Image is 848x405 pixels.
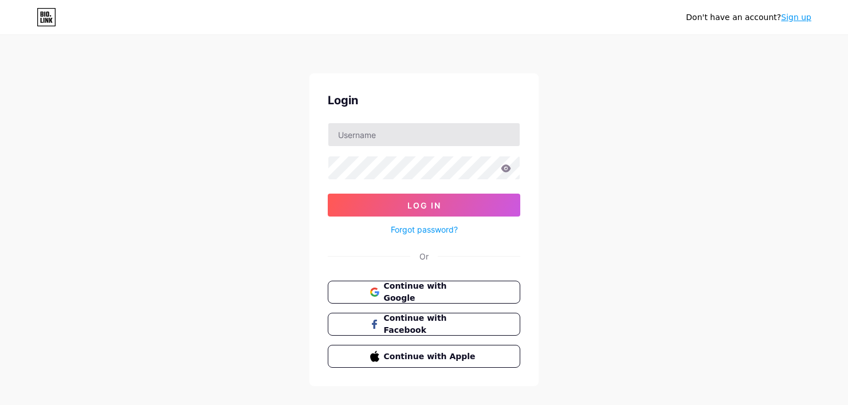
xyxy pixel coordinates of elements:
button: Log In [328,194,520,217]
button: Continue with Apple [328,345,520,368]
span: Continue with Facebook [384,312,478,336]
a: Sign up [781,13,811,22]
div: Or [419,250,429,262]
span: Log In [407,200,441,210]
a: Forgot password? [391,223,458,235]
span: Continue with Google [384,280,478,304]
div: Login [328,92,520,109]
span: Continue with Apple [384,351,478,363]
div: Don't have an account? [686,11,811,23]
button: Continue with Facebook [328,313,520,336]
input: Username [328,123,520,146]
button: Continue with Google [328,281,520,304]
